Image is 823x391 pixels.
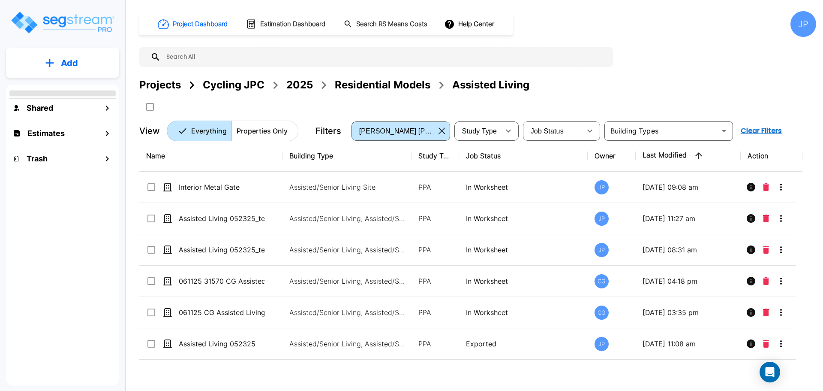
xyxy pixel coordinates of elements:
[790,11,816,37] div: JP
[340,16,432,33] button: Search RS Means Costs
[231,121,298,141] button: Properties Only
[27,102,53,114] h1: Shared
[760,273,772,290] button: Delete
[772,273,790,290] button: More-Options
[260,19,325,29] h1: Estimation Dashboard
[456,119,500,143] div: Select
[737,122,785,139] button: Clear Filters
[243,15,330,33] button: Estimation Dashboard
[588,140,635,172] th: Owner
[466,307,581,318] p: In Worksheet
[418,213,452,224] p: PPA
[741,140,803,172] th: Action
[418,182,452,192] p: PPA
[466,213,581,224] p: In Worksheet
[179,339,264,349] p: Assisted Living 052325
[179,182,264,192] p: Interior Metal Gate
[27,153,48,164] h1: Trash
[643,245,734,255] p: [DATE] 08:31 am
[742,304,760,321] button: Info
[179,213,264,224] p: Assisted Living 052325_template_template
[167,121,232,141] button: Everything
[595,212,609,226] div: JP
[772,335,790,352] button: More-Options
[742,179,760,196] button: Info
[179,245,264,255] p: Assisted Living 052325_template
[289,213,405,224] p: Assisted/Senior Living, Assisted/Senior Living Site
[282,140,411,172] th: Building Type
[203,77,264,93] div: Cycling JPC
[191,126,227,136] p: Everything
[466,276,581,286] p: In Worksheet
[179,307,264,318] p: 061125 CG Assisted Living 052325_template
[289,307,405,318] p: Assisted/Senior Living, Assisted/Senior Living Site
[595,337,609,351] div: JP
[452,77,529,93] div: Assisted Living
[595,274,609,288] div: CG
[718,125,730,137] button: Open
[10,10,115,35] img: Logo
[286,77,313,93] div: 2025
[418,245,452,255] p: PPA
[173,19,228,29] h1: Project Dashboard
[742,241,760,258] button: Info
[760,179,772,196] button: Delete
[643,307,734,318] p: [DATE] 03:35 pm
[418,307,452,318] p: PPA
[466,339,581,349] p: Exported
[643,339,734,349] p: [DATE] 11:08 am
[411,140,459,172] th: Study Type
[161,47,609,67] input: Search All
[335,77,430,93] div: Residential Models
[742,273,760,290] button: Info
[356,19,427,29] h1: Search RS Means Costs
[595,243,609,257] div: JP
[772,179,790,196] button: More-Options
[237,126,288,136] p: Properties Only
[772,210,790,227] button: More-Options
[466,182,581,192] p: In Worksheet
[595,306,609,320] div: CG
[772,304,790,321] button: More-Options
[760,241,772,258] button: Delete
[636,140,741,172] th: Last Modified
[595,180,609,194] div: JP
[61,57,78,70] p: Add
[760,304,772,321] button: Delete
[154,15,232,33] button: Project Dashboard
[643,213,734,224] p: [DATE] 11:27 am
[27,127,65,139] h1: Estimates
[772,241,790,258] button: More-Options
[289,339,405,349] p: Assisted/Senior Living, Assisted/Senior Living Site
[353,119,435,143] div: Select
[607,125,716,137] input: Building Types
[459,140,588,172] th: Job Status
[139,124,160,137] p: View
[643,182,734,192] p: [DATE] 09:08 am
[139,77,181,93] div: Projects
[462,127,497,135] span: Study Type
[442,16,498,32] button: Help Center
[760,335,772,352] button: Delete
[742,335,760,352] button: Info
[760,210,772,227] button: Delete
[6,51,119,76] button: Add
[760,362,780,382] div: Open Intercom Messenger
[289,276,405,286] p: Assisted/Senior Living, Assisted/Senior Living Site
[418,339,452,349] p: PPA
[179,276,264,286] p: 061125 31570 CG Assisted Living 052325_template_template
[167,121,298,141] div: Platform
[742,210,760,227] button: Info
[289,245,405,255] p: Assisted/Senior Living, Assisted/Senior Living Site
[418,276,452,286] p: PPA
[643,276,734,286] p: [DATE] 04:18 pm
[315,124,341,137] p: Filters
[531,127,564,135] span: Job Status
[141,98,159,115] button: SelectAll
[466,245,581,255] p: In Worksheet
[525,119,581,143] div: Select
[139,140,282,172] th: Name
[289,182,405,192] p: Assisted/Senior Living Site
